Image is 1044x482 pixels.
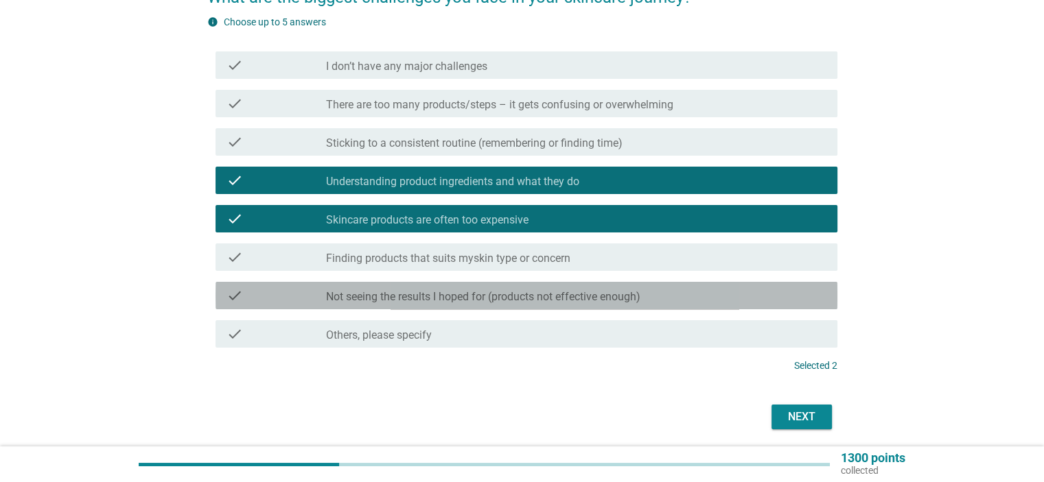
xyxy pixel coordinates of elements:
i: check [227,287,243,304]
i: check [227,249,243,265]
i: check [227,95,243,112]
p: 1300 points [841,452,905,464]
i: check [227,210,243,227]
i: check [227,134,243,150]
p: Selected 2 [794,359,837,373]
i: info [207,16,218,27]
label: Skincare products are often too expensive [326,213,529,227]
label: Not seeing the results I hoped for (products not effective enough) [326,290,640,304]
label: I don’t have any major challenges [326,60,487,73]
label: Understanding product ingredients and what they do [326,175,579,189]
i: check [227,172,243,189]
div: Next [782,409,821,425]
label: Sticking to a consistent routine (remembering or finding time) [326,136,623,150]
label: Choose up to 5 answers [224,16,326,27]
label: Others, please specify [326,328,432,342]
label: There are too many products/steps – it gets confusing or overwhelming [326,98,673,112]
i: check [227,326,243,342]
button: Next [772,405,832,429]
p: collected [841,464,905,477]
label: Finding products that suits myskin type or concern [326,252,570,265]
i: check [227,57,243,73]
